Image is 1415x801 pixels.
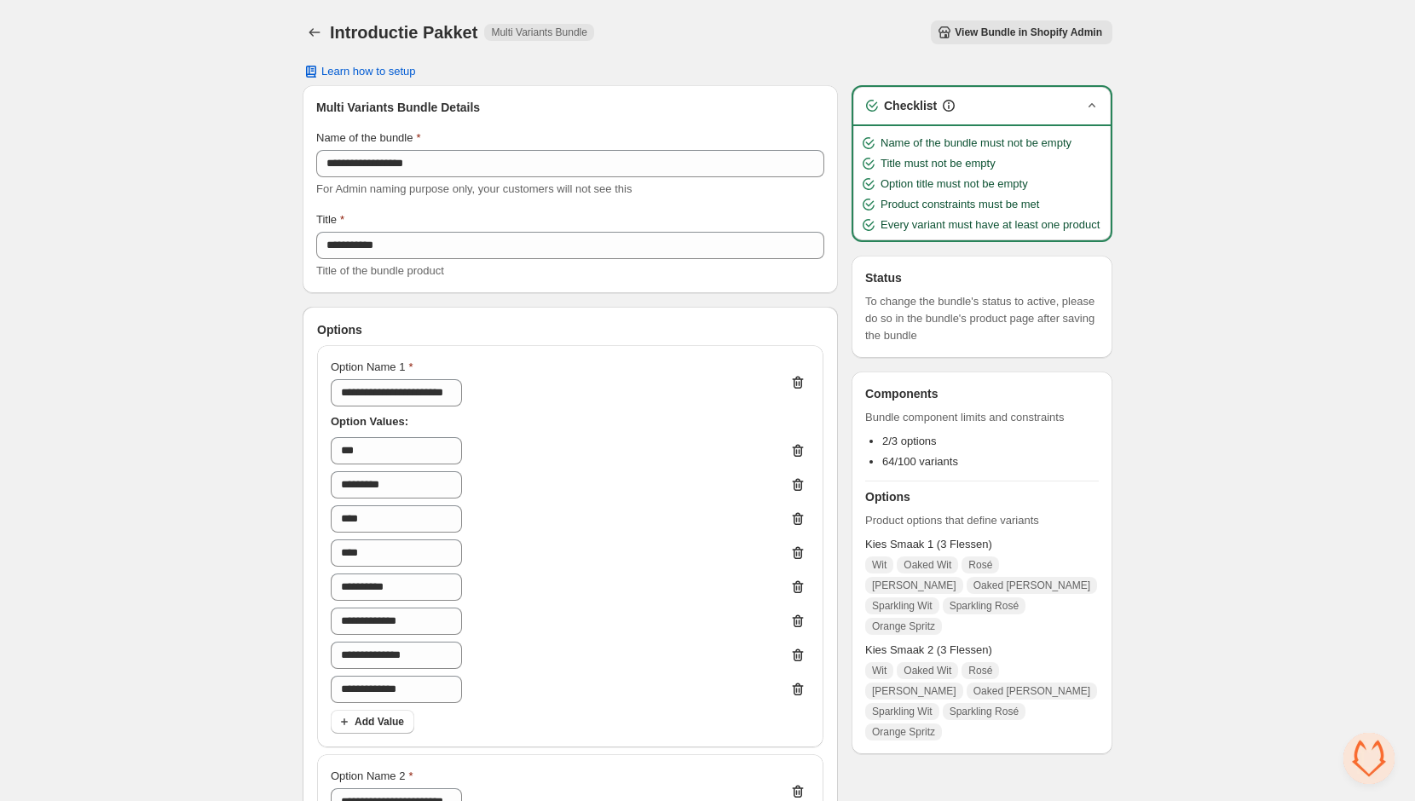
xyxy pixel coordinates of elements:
span: 2/3 options [882,435,937,447]
label: Name of the bundle [316,130,421,147]
h3: Multi Variants Bundle Details [316,99,824,116]
span: [PERSON_NAME] [872,579,956,592]
button: Delete value 8 [786,676,810,703]
span: Product constraints must be met [881,196,1039,213]
span: Product options that define variants [865,512,1099,529]
span: Learn how to setup [321,65,416,78]
span: For Admin naming purpose only, your customers will not see this [316,182,632,195]
button: Delete value 2 [786,471,810,498]
button: Delete value 1 [786,437,810,464]
span: Sparkling Wit [872,599,933,613]
button: Delete value 4 [786,539,810,567]
span: Title must not be empty [881,155,996,172]
span: Rosé [968,558,992,572]
span: Oaked [PERSON_NAME] [973,579,1090,592]
span: 64/100 variants [882,455,958,468]
button: Learn how to setup [292,60,426,84]
h3: Components [865,385,939,402]
span: [PERSON_NAME] [872,684,956,698]
span: Every variant must have at least one product [881,216,1100,233]
span: Orange Spritz [872,619,935,633]
label: Option Name 1 [331,359,413,376]
span: Oaked Wit [904,664,951,677]
button: Delete option 1 [786,359,810,406]
span: Options [317,321,362,338]
button: Delete value 5 [786,573,810,601]
span: To change the bundle's status to active, please do so in the bundle's product page after saving t... [865,293,1099,344]
span: Wit [872,664,887,677]
span: Sparkling Wit [872,705,933,718]
span: Title of the bundle product [316,264,444,277]
label: Option Name 2 [331,768,413,785]
span: Bundle component limits and constraints [865,409,1099,426]
span: Multi Variants Bundle [491,26,587,39]
h1: Introductie Pakket [330,22,477,43]
span: Sparkling Rosé [950,705,1019,718]
span: Kies Smaak 2 (3 Flessen) [865,642,1099,659]
button: Back [303,20,326,44]
p: Option Values: [331,413,810,430]
h3: Checklist [884,97,937,114]
span: Orange Spritz [872,725,935,739]
button: Delete value 7 [786,642,810,669]
span: View Bundle in Shopify Admin [955,26,1102,39]
span: Sparkling Rosé [950,599,1019,613]
span: Rosé [968,664,992,677]
span: Kies Smaak 1 (3 Flessen) [865,536,1099,553]
span: Wit [872,558,887,572]
label: Title [316,211,344,228]
button: Delete value 6 [786,608,810,635]
span: Oaked [PERSON_NAME] [973,684,1090,698]
h3: Options [865,488,1099,505]
span: Oaked Wit [904,558,951,572]
div: Open chat [1343,733,1395,784]
button: View Bundle in Shopify Admin [931,20,1112,44]
span: Option title must not be empty [881,176,1028,193]
span: Name of the bundle must not be empty [881,135,1071,152]
button: Add Value [331,710,414,734]
h3: Status [865,269,1099,286]
button: Delete value 3 [786,505,810,533]
span: Add Value [355,715,404,729]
